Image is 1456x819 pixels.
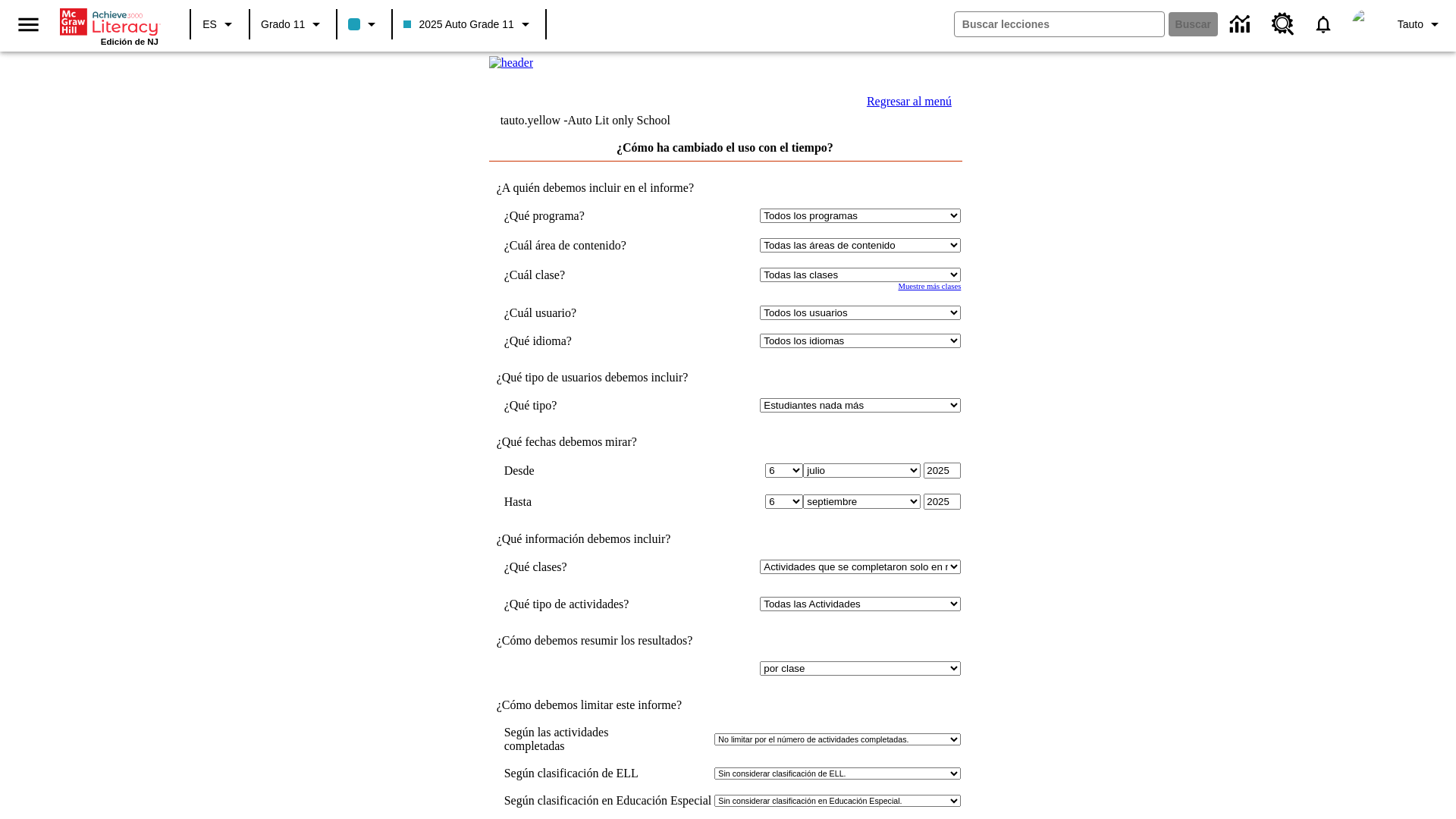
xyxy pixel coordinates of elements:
[1263,4,1304,45] a: Centro de recursos, Se abrirá en una pestaña nueva.
[955,12,1164,36] input: Buscar campo
[898,282,961,290] a: Muestre más clases
[1398,17,1423,33] span: Tauto
[867,95,952,108] a: Regresar al menú
[504,334,676,348] td: ¿Qué idioma?
[202,17,217,33] span: ES
[504,597,676,611] td: ¿Qué tipo de actividades?
[1221,4,1263,45] a: Centro de información
[504,794,712,808] td: Según clasificación en Educación Especial
[397,11,540,38] button: Clase: 2025 Auto Grade 11, Selecciona una clase
[504,268,676,282] td: ¿Cuál clase?
[504,239,626,252] nobr: ¿Cuál área de contenido?
[101,37,158,46] span: Edición de NJ
[504,209,676,223] td: ¿Qué programa?
[504,306,676,320] td: ¿Cuál usuario?
[568,114,671,127] nobr: Auto Lit only School
[489,698,962,712] td: ¿Cómo debemos limitar este informe?
[6,2,51,47] button: Abrir el menú lateral
[504,494,676,510] td: Hasta
[504,560,676,574] td: ¿Qué clases?
[196,11,244,38] button: Lenguaje: ES, Selecciona un idioma
[255,11,331,38] button: Grado: Grado 11, Elige un grado
[489,634,962,648] td: ¿Cómo debemos resumir los resultados?
[403,17,513,33] span: 2025 Auto Grade 11
[489,371,962,384] td: ¿Qué tipo de usuarios debemos incluir?
[1392,11,1450,38] button: Perfil/Configuración
[261,17,305,33] span: Grado 11
[1304,5,1343,44] a: Notificaciones
[489,181,962,195] td: ¿A quién debemos incluir en el informe?
[504,463,676,479] td: Desde
[500,114,778,127] td: tauto.yellow -
[489,532,962,546] td: ¿Qué información debemos incluir?
[489,435,962,449] td: ¿Qué fechas debemos mirar?
[504,767,712,780] td: Según clasificación de ELL
[504,398,676,413] td: ¿Qué tipo?
[1343,5,1392,44] button: Escoja un nuevo avatar
[504,726,712,753] td: Según las actividades completadas
[60,5,158,46] div: Portada
[342,11,387,38] button: El color de la clase es azul claro. Cambiar el color de la clase.
[617,141,833,154] a: ¿Cómo ha cambiado el uso con el tiempo?
[1352,9,1382,39] img: Avatar
[489,56,534,70] img: header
